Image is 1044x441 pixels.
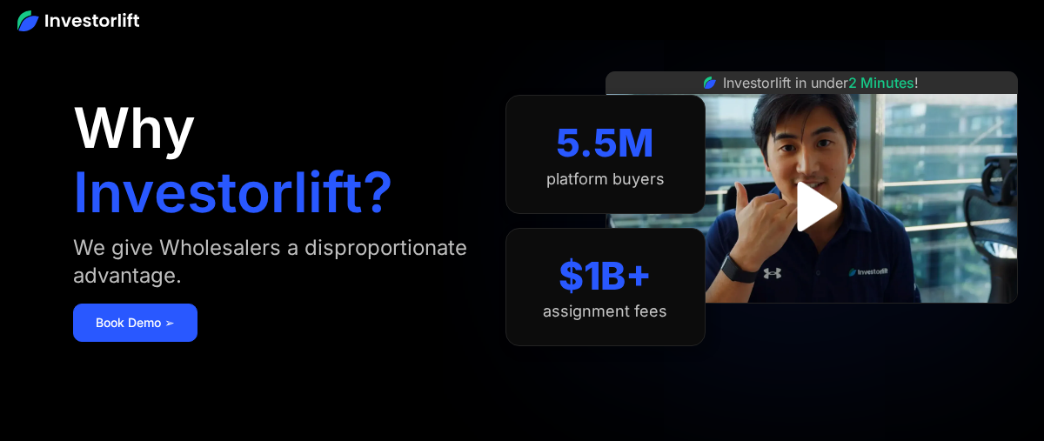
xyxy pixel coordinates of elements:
[73,304,197,342] a: Book Demo ➢
[681,312,942,333] iframe: Customer reviews powered by Trustpilot
[546,170,665,189] div: platform buyers
[556,120,654,166] div: 5.5M
[543,302,667,321] div: assignment fees
[848,74,914,91] span: 2 Minutes
[73,100,196,156] h1: Why
[73,164,393,220] h1: Investorlift?
[73,234,471,290] div: We give Wholesalers a disproportionate advantage.
[559,253,652,299] div: $1B+
[773,168,850,245] a: open lightbox
[723,72,919,93] div: Investorlift in under !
